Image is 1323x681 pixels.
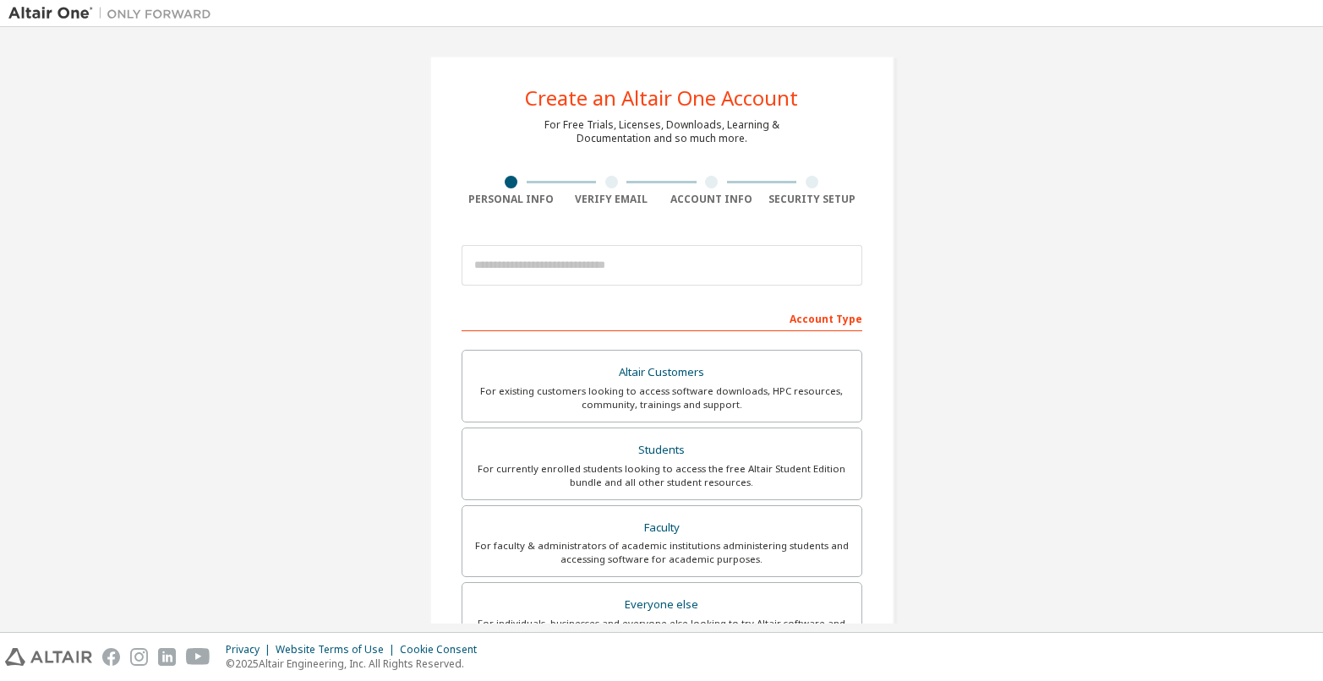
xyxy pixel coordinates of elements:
[462,193,562,206] div: Personal Info
[473,462,851,489] div: For currently enrolled students looking to access the free Altair Student Edition bundle and all ...
[473,539,851,566] div: For faculty & administrators of academic institutions administering students and accessing softwa...
[473,617,851,644] div: For individuals, businesses and everyone else looking to try Altair software and explore our prod...
[130,648,148,666] img: instagram.svg
[473,516,851,540] div: Faculty
[662,193,763,206] div: Account Info
[276,643,400,656] div: Website Terms of Use
[226,656,487,671] p: © 2025 Altair Engineering, Inc. All Rights Reserved.
[473,439,851,462] div: Students
[5,648,92,666] img: altair_logo.svg
[473,384,851,411] div: For existing customers looking to access software downloads, HPC resources, community, trainings ...
[158,648,176,666] img: linkedin.svg
[525,88,798,108] div: Create an Altair One Account
[8,5,220,22] img: Altair One
[762,193,862,206] div: Security Setup
[462,304,862,331] div: Account Type
[473,593,851,617] div: Everyone else
[473,361,851,384] div: Altair Customers
[186,648,210,666] img: youtube.svg
[400,643,487,656] div: Cookie Consent
[544,118,779,145] div: For Free Trials, Licenses, Downloads, Learning & Documentation and so much more.
[102,648,120,666] img: facebook.svg
[226,643,276,656] div: Privacy
[561,193,662,206] div: Verify Email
